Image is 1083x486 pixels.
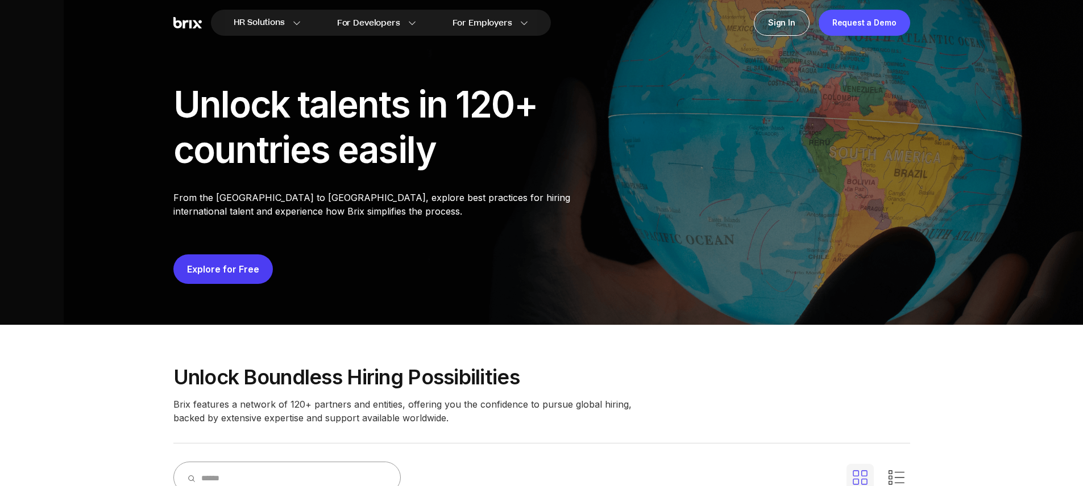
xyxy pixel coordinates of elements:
[173,397,640,425] p: Brix features a network of 120+ partners and entities, offering you the confidence to pursue glob...
[337,17,400,29] span: For Developers
[453,17,512,29] span: For Employers
[187,263,259,275] a: Explore for Free
[173,254,273,284] button: Explore for Free
[754,10,810,36] a: Sign In
[173,82,611,173] div: Unlock talents in 120+ countries easily
[173,17,202,29] img: Brix Logo
[234,14,285,32] span: HR Solutions
[173,191,611,218] p: From the [GEOGRAPHIC_DATA] to [GEOGRAPHIC_DATA], explore best practices for hiring international ...
[819,10,910,36] a: Request a Demo
[173,366,910,388] p: Unlock boundless hiring possibilities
